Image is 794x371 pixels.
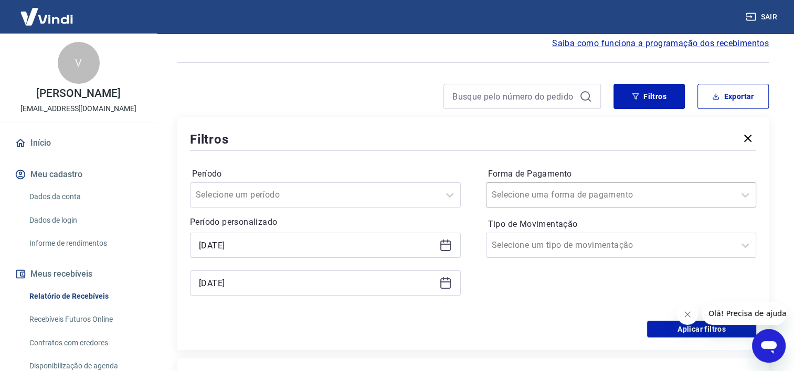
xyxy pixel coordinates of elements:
button: Exportar [697,84,769,109]
img: Vindi [13,1,81,32]
button: Meus recebíveis [13,263,144,286]
h5: Filtros [190,131,229,148]
a: Saiba como funciona a programação dos recebimentos [552,37,769,50]
span: Olá! Precisa de ajuda? [6,7,88,16]
div: V [58,42,100,84]
a: Contratos com credores [25,332,144,354]
p: Período personalizado [190,216,461,228]
input: Data inicial [199,237,435,253]
label: Tipo de Movimentação [488,218,755,231]
input: Data final [199,275,435,291]
label: Período [192,168,459,180]
iframe: Botão para abrir a janela de mensagens [752,329,786,363]
button: Sair [744,7,781,27]
a: Dados de login [25,210,144,231]
a: Informe de rendimentos [25,233,144,254]
button: Meu cadastro [13,163,144,186]
a: Recebíveis Futuros Online [25,309,144,330]
a: Relatório de Recebíveis [25,286,144,307]
p: [EMAIL_ADDRESS][DOMAIN_NAME] [20,103,136,114]
p: [PERSON_NAME] [36,88,120,99]
iframe: Fechar mensagem [677,304,698,325]
input: Busque pelo número do pedido [452,89,575,104]
iframe: Mensagem da empresa [702,302,786,325]
a: Início [13,132,144,155]
button: Aplicar filtros [647,321,756,337]
a: Dados da conta [25,186,144,208]
button: Filtros [613,84,685,109]
label: Forma de Pagamento [488,168,755,180]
